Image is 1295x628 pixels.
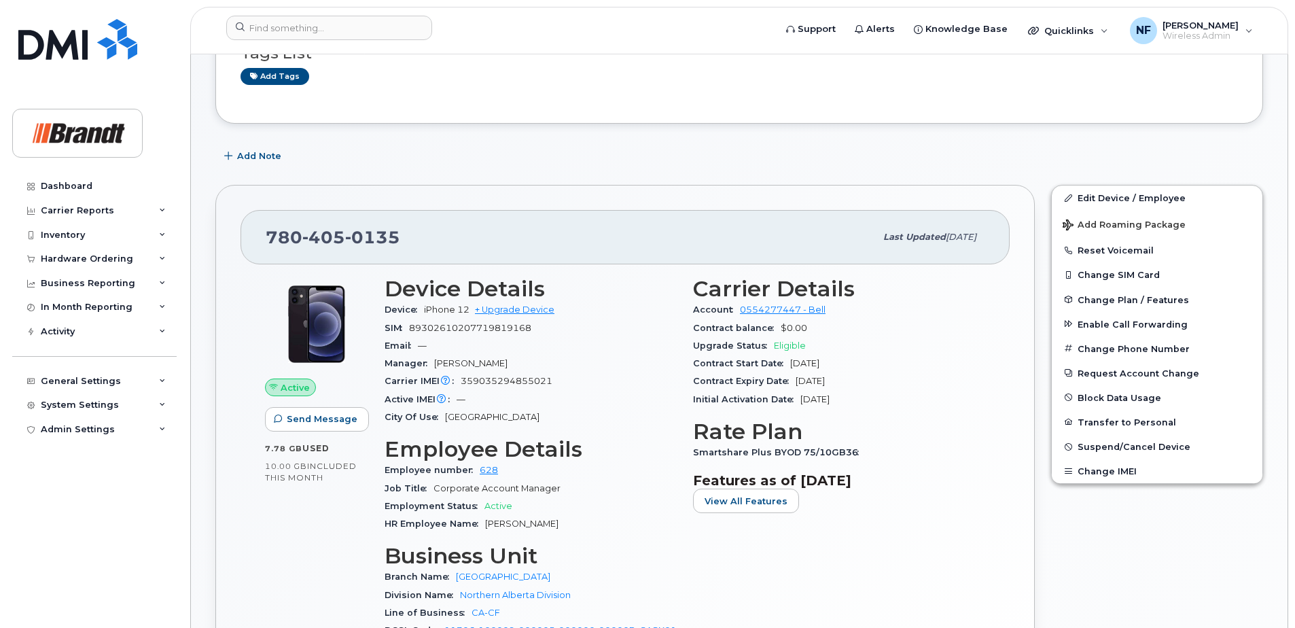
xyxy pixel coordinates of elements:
[1052,385,1262,410] button: Block Data Usage
[774,341,806,351] span: Eligible
[1052,186,1262,210] a: Edit Device / Employee
[385,341,418,351] span: Email
[777,16,845,43] a: Support
[302,227,345,247] span: 405
[693,419,985,444] h3: Rate Plan
[276,283,357,365] img: iPhone_12.jpg
[693,341,774,351] span: Upgrade Status
[693,447,866,457] span: Smartshare Plus BYOD 75/10GB36
[385,376,461,386] span: Carrier IMEI
[1052,410,1262,434] button: Transfer to Personal
[883,232,946,242] span: Last updated
[385,277,677,301] h3: Device Details
[472,608,500,618] a: CA-CF
[281,381,310,394] span: Active
[800,394,830,404] span: [DATE]
[1052,238,1262,262] button: Reset Voicemail
[693,277,985,301] h3: Carrier Details
[866,22,895,36] span: Alerts
[226,16,432,40] input: Find something...
[485,519,558,529] span: [PERSON_NAME]
[475,304,554,315] a: + Upgrade Device
[424,304,469,315] span: iPhone 12
[433,483,561,493] span: Corporate Account Manager
[1052,210,1262,238] button: Add Roaming Package
[385,519,485,529] span: HR Employee Name
[265,461,357,483] span: included this month
[409,323,531,333] span: 89302610207719819168
[1044,25,1094,36] span: Quicklinks
[457,394,465,404] span: —
[798,22,836,36] span: Support
[1136,22,1151,39] span: NF
[265,444,302,453] span: 7.78 GB
[480,465,498,475] a: 628
[1120,17,1262,44] div: Noah Fouillard
[693,376,796,386] span: Contract Expiry Date
[385,465,480,475] span: Employee number
[385,590,460,600] span: Division Name
[925,22,1008,36] span: Knowledge Base
[265,407,369,432] button: Send Message
[385,323,409,333] span: SIM
[1078,442,1190,452] span: Suspend/Cancel Device
[385,608,472,618] span: Line of Business
[456,572,550,582] a: [GEOGRAPHIC_DATA]
[845,16,904,43] a: Alerts
[418,341,427,351] span: —
[946,232,976,242] span: [DATE]
[1052,459,1262,483] button: Change IMEI
[241,68,309,85] a: Add tags
[445,412,539,422] span: [GEOGRAPHIC_DATA]
[740,304,826,315] a: 0554277447 - Bell
[385,544,677,568] h3: Business Unit
[1052,262,1262,287] button: Change SIM Card
[385,304,424,315] span: Device
[345,227,400,247] span: 0135
[1052,287,1262,312] button: Change Plan / Features
[693,358,790,368] span: Contract Start Date
[385,437,677,461] h3: Employee Details
[1052,434,1262,459] button: Suspend/Cancel Device
[1163,31,1239,41] span: Wireless Admin
[266,227,400,247] span: 780
[705,495,787,508] span: View All Features
[693,304,740,315] span: Account
[1052,312,1262,336] button: Enable Call Forwarding
[385,572,456,582] span: Branch Name
[796,376,825,386] span: [DATE]
[385,501,484,511] span: Employment Status
[790,358,819,368] span: [DATE]
[460,590,571,600] a: Northern Alberta Division
[237,150,281,162] span: Add Note
[302,443,330,453] span: used
[1052,361,1262,385] button: Request Account Change
[904,16,1017,43] a: Knowledge Base
[385,483,433,493] span: Job Title
[693,323,781,333] span: Contract balance
[1078,319,1188,329] span: Enable Call Forwarding
[287,413,357,425] span: Send Message
[1018,17,1118,44] div: Quicklinks
[215,144,293,169] button: Add Note
[385,394,457,404] span: Active IMEI
[385,412,445,422] span: City Of Use
[434,358,508,368] span: [PERSON_NAME]
[693,472,985,489] h3: Features as of [DATE]
[461,376,552,386] span: 359035294855021
[241,45,1238,62] h3: Tags List
[1078,294,1189,304] span: Change Plan / Features
[385,358,434,368] span: Manager
[484,501,512,511] span: Active
[1163,20,1239,31] span: [PERSON_NAME]
[693,489,799,513] button: View All Features
[1052,336,1262,361] button: Change Phone Number
[781,323,807,333] span: $0.00
[693,394,800,404] span: Initial Activation Date
[1063,220,1186,232] span: Add Roaming Package
[265,461,307,471] span: 10.00 GB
